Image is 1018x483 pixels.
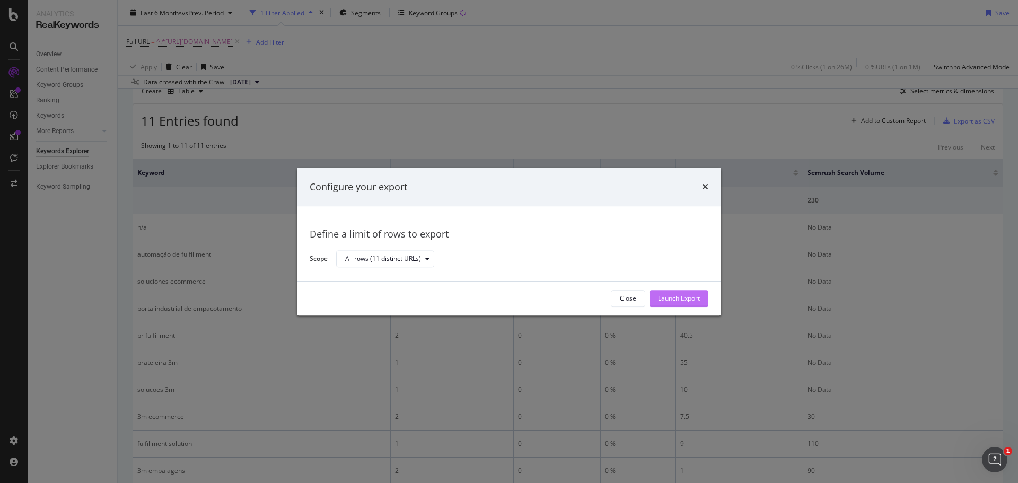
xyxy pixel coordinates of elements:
[336,251,434,268] button: All rows (11 distinct URLs)
[310,254,328,266] label: Scope
[982,447,1007,472] iframe: Intercom live chat
[620,294,636,303] div: Close
[310,180,407,194] div: Configure your export
[310,228,708,242] div: Define a limit of rows to export
[345,256,421,262] div: All rows (11 distinct URLs)
[650,290,708,307] button: Launch Export
[1004,447,1012,455] span: 1
[297,168,721,315] div: modal
[658,294,700,303] div: Launch Export
[611,290,645,307] button: Close
[702,180,708,194] div: times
